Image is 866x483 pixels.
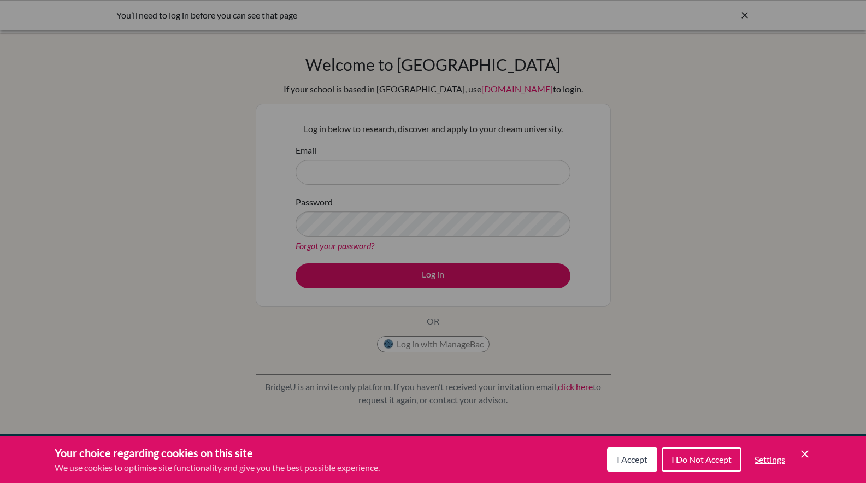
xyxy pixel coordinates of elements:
[55,445,380,461] h3: Your choice regarding cookies on this site
[607,447,657,472] button: I Accept
[662,447,741,472] button: I Do Not Accept
[671,454,732,464] span: I Do Not Accept
[617,454,647,464] span: I Accept
[55,461,380,474] p: We use cookies to optimise site functionality and give you the best possible experience.
[746,449,794,470] button: Settings
[798,447,811,461] button: Save and close
[755,454,785,464] span: Settings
